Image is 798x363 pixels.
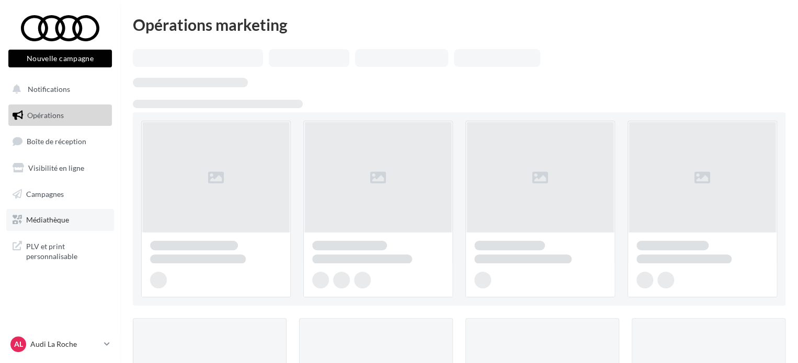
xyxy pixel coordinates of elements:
[26,189,64,198] span: Campagnes
[6,130,114,153] a: Boîte de réception
[8,50,112,67] button: Nouvelle campagne
[14,339,23,349] span: AL
[6,157,114,179] a: Visibilité en ligne
[30,339,100,349] p: Audi La Roche
[27,137,86,146] span: Boîte de réception
[6,209,114,231] a: Médiathèque
[6,235,114,266] a: PLV et print personnalisable
[28,85,70,93] span: Notifications
[27,111,64,120] span: Opérations
[26,239,108,262] span: PLV et print personnalisable
[6,78,110,100] button: Notifications
[6,183,114,205] a: Campagnes
[28,163,84,172] span: Visibilité en ligne
[26,215,69,224] span: Médiathèque
[6,104,114,126] a: Opérations
[8,334,112,354] a: AL Audi La Roche
[133,17,785,32] div: Opérations marketing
